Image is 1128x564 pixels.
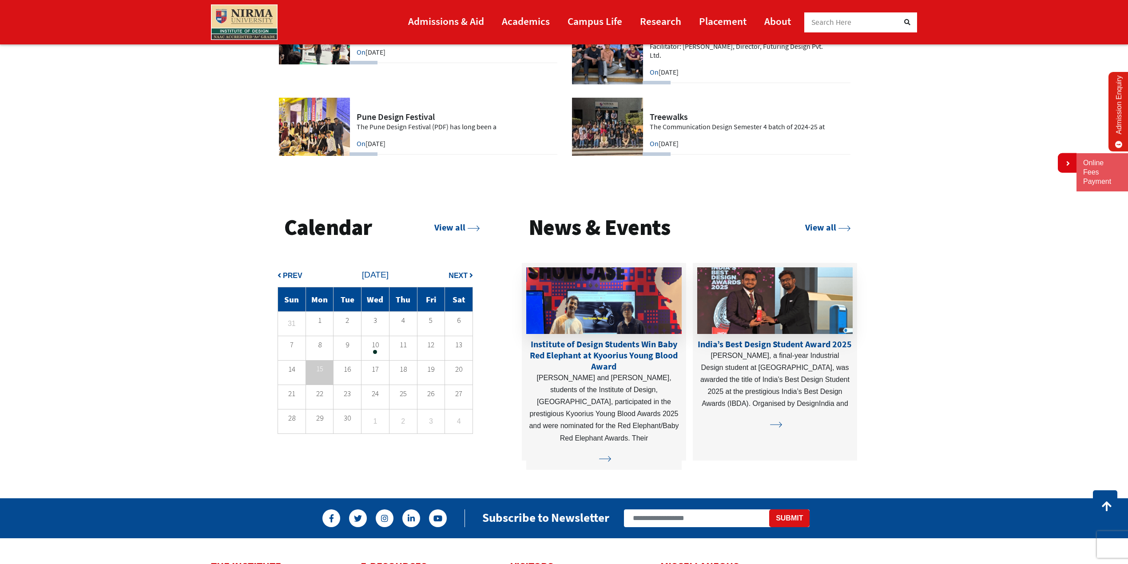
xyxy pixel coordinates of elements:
a: About [764,11,791,31]
p: 18 [389,366,417,373]
td: Wed [361,287,389,312]
p: 13 [445,342,473,348]
p: [PERSON_NAME] and [PERSON_NAME], students of the Institute of Design, [GEOGRAPHIC_DATA], particip... [526,372,682,444]
p: 26 [417,390,445,397]
a: India’s Best Design Student Award 2025 [698,338,852,350]
td: Mon [306,287,334,312]
p: 9 [334,342,361,348]
h3: Calendar [284,214,372,242]
td: 3 [417,409,445,434]
a: Online Fees Payment [1083,159,1121,186]
span: Search Here [811,17,852,27]
td: Sat [445,287,473,312]
p: 12 [417,342,445,348]
button: Next [449,270,473,282]
td: Sun [278,287,306,312]
p: 27 [445,390,473,397]
p: 4 [389,317,417,324]
button: Submit [769,509,810,527]
p: 22 [306,390,334,397]
span: Next [449,272,468,279]
p: 19 [417,366,445,373]
td: Thu [389,287,417,312]
h2: Subscribe to Newsletter [482,510,609,525]
td: 2 [389,409,417,434]
p: 21 [278,390,306,397]
img: India’s Best Design Student Award 2025 [697,267,853,334]
a: Placement [699,11,747,31]
img: Institute of Design Students Win Baby Red Elephant at Kyoorius Young Blood Awards 2025 [526,267,682,334]
p: 15 [306,363,334,375]
p: 20 [445,366,473,373]
p: 8 [306,342,334,348]
a: View all [805,222,850,233]
p: 1 [306,317,334,324]
a: Academics [502,11,550,31]
a: View all [434,222,480,233]
p: 23 [334,390,361,397]
p: 2 [334,317,361,324]
td: Tue [334,287,361,312]
a: Institute of Design Students Win Baby Red Elephant at Kyoorius Young Blood Award [530,338,678,372]
p: 14 [278,366,306,373]
a: Campus Life [568,11,622,31]
p: 28 [278,415,306,421]
button: Prev [278,270,302,282]
td: 1 [361,409,389,434]
p: 25 [389,390,417,397]
p: 3 [361,317,389,324]
p: 30 [334,415,361,421]
p: 29 [306,415,334,421]
img: main_logo [211,4,278,40]
td: 31 [278,312,306,336]
h3: News & Events [528,214,670,242]
td: [DATE] [278,263,473,287]
a: Admissions & Aid [408,11,484,31]
p: 16 [334,366,361,373]
a: Research [640,11,681,31]
td: 4 [445,409,473,434]
p: 7 [278,342,306,348]
td: Fri [417,287,445,312]
p: 11 [389,342,417,348]
p: [PERSON_NAME], a final-year Industrial Design student at [GEOGRAPHIC_DATA], was awarded the title... [697,350,853,410]
p: 5 [417,317,445,324]
span: Prev [283,272,302,279]
p: 24 [361,390,389,397]
p: 10 [361,342,389,348]
p: 6 [445,317,473,324]
p: 17 [361,366,389,373]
